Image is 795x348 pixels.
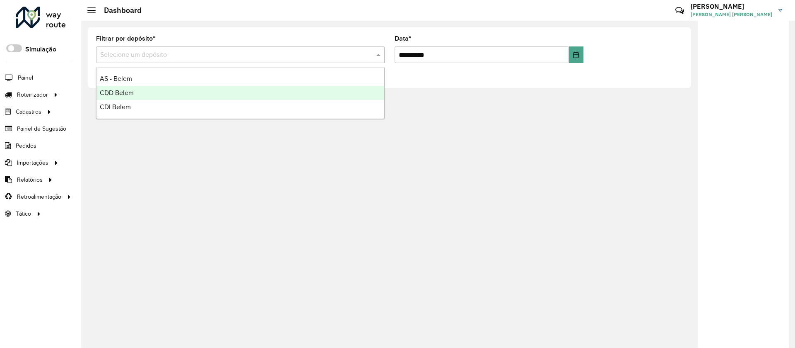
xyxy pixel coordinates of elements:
[16,141,36,150] span: Pedidos
[25,44,56,54] label: Simulação
[569,46,583,63] button: Choose Date
[395,34,411,44] label: Data
[100,89,134,96] span: CDD Belem
[671,2,689,19] a: Contato Rápido
[96,67,385,119] ng-dropdown-panel: Options list
[96,6,142,15] h2: Dashboard
[17,175,43,184] span: Relatórios
[100,103,131,110] span: CDI Belem
[17,192,61,201] span: Retroalimentação
[18,73,33,82] span: Painel
[100,75,132,82] span: AS - Belem
[17,158,48,167] span: Importações
[16,209,31,218] span: Tático
[691,11,772,18] span: [PERSON_NAME] [PERSON_NAME]
[16,107,41,116] span: Cadastros
[96,34,155,44] label: Filtrar por depósito
[691,2,772,10] h3: [PERSON_NAME]
[17,90,48,99] span: Roteirizador
[17,124,66,133] span: Painel de Sugestão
